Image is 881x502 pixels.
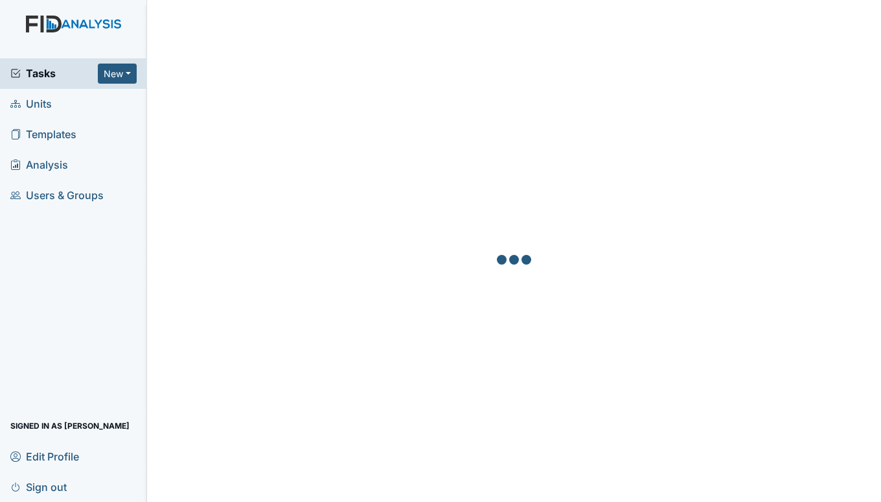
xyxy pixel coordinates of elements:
button: New [98,64,137,84]
span: Users & Groups [10,185,104,206]
span: Analysis [10,155,68,175]
span: Sign out [10,477,67,497]
span: Signed in as [PERSON_NAME] [10,416,130,436]
span: Edit Profile [10,446,79,466]
span: Templates [10,125,76,145]
span: Units [10,94,52,114]
a: Tasks [10,66,98,81]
